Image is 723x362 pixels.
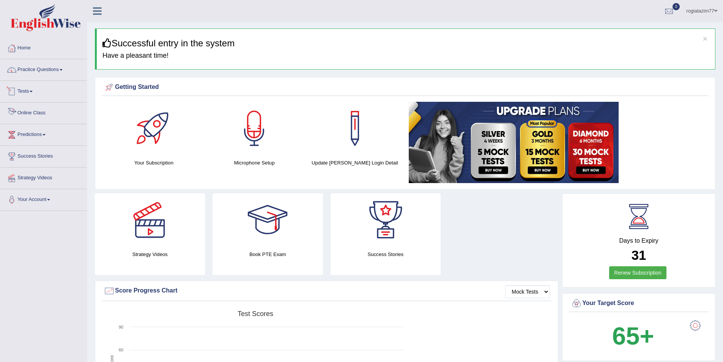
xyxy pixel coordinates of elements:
[104,82,707,93] div: Getting Started
[703,35,707,43] button: ×
[632,248,646,262] b: 31
[102,52,709,60] h4: Have a pleasant time!
[0,38,87,57] a: Home
[331,250,441,258] h4: Success Stories
[102,38,709,48] h3: Successful entry in the system
[208,159,301,167] h4: Microphone Setup
[612,322,654,350] b: 65+
[119,348,123,352] text: 60
[238,310,273,318] tspan: Test scores
[571,237,707,244] h4: Days to Expiry
[0,168,87,187] a: Strategy Videos
[213,250,323,258] h4: Book PTE Exam
[0,81,87,100] a: Tests
[0,124,87,143] a: Predictions
[95,250,205,258] h4: Strategy Videos
[609,266,666,279] a: Renew Subscription
[673,3,680,10] span: 0
[0,59,87,78] a: Practice Questions
[104,285,550,297] div: Score Progress Chart
[0,146,87,165] a: Success Stories
[107,159,200,167] h4: Your Subscription
[409,102,619,183] img: small5.jpg
[0,103,87,122] a: Online Class
[119,325,123,329] text: 90
[0,189,87,208] a: Your Account
[309,159,402,167] h4: Update [PERSON_NAME] Login Detail
[571,298,707,309] div: Your Target Score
